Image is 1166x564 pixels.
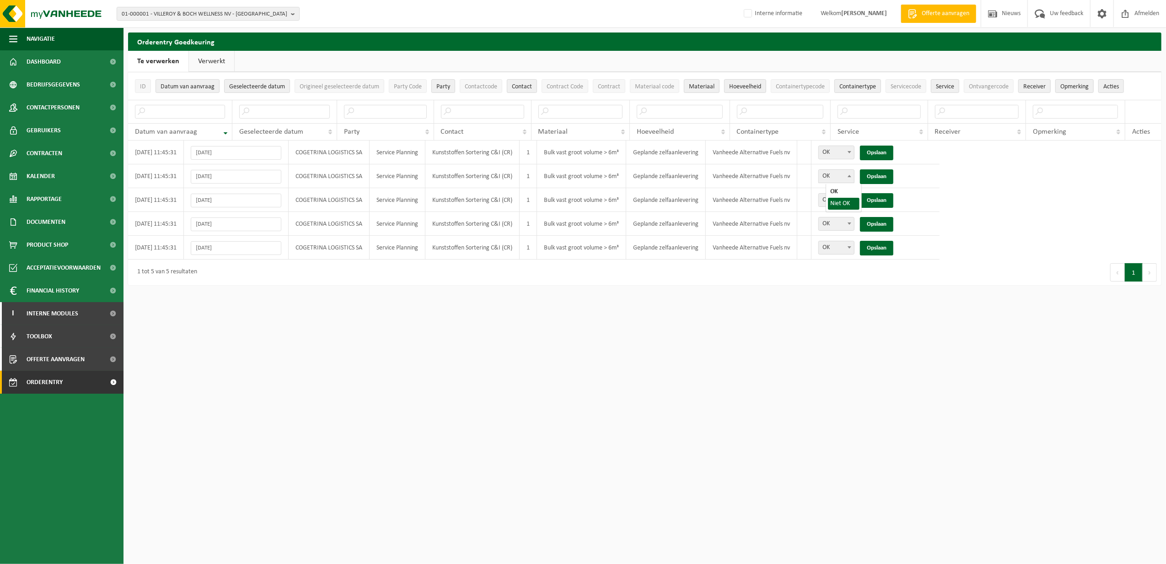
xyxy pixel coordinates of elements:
[537,141,626,164] td: Bulk vast groot volume > 6m³
[135,128,197,136] span: Datum van aanvraag
[1125,263,1143,282] button: 1
[626,212,706,236] td: Geplande zelfaanlevering
[834,79,881,93] button: ContainertypeContainertype: Activate to sort
[370,212,425,236] td: Service Planning
[919,9,972,18] span: Offerte aanvragen
[27,27,55,50] span: Navigatie
[1055,79,1094,93] button: OpmerkingOpmerking: Activate to sort
[626,188,706,212] td: Geplande zelfaanlevering
[689,83,715,90] span: Materiaal
[27,325,52,348] span: Toolbox
[891,83,921,90] span: Servicecode
[901,5,976,23] a: Offerte aanvragen
[128,141,184,164] td: [DATE] 11:45:31
[27,348,85,371] span: Offerte aanvragen
[537,212,626,236] td: Bulk vast groot volume > 6m³
[425,212,520,236] td: Kunststoffen Sortering C&I (CR)
[537,188,626,212] td: Bulk vast groot volume > 6m³
[969,83,1009,90] span: Ontvangercode
[1143,263,1157,282] button: Next
[27,211,65,233] span: Documenten
[706,141,797,164] td: Vanheede Alternative Fuels nv
[128,51,188,72] a: Te verwerken
[828,198,860,210] li: Niet OK
[593,79,625,93] button: ContractContract: Activate to sort
[706,236,797,260] td: Vanheede Alternative Fuels nv
[771,79,830,93] button: ContainertypecodeContainertypecode: Activate to sort
[860,193,893,208] a: Opslaan
[122,7,287,21] span: 01-000001 - VILLEROY & BOCH WELLNESS NV - [GEOGRAPHIC_DATA]
[860,169,893,184] a: Opslaan
[27,188,62,211] span: Rapportage
[161,83,215,90] span: Datum van aanvraag
[819,241,854,254] span: OK
[425,236,520,260] td: Kunststoffen Sortering C&I (CR)
[27,165,55,188] span: Kalender
[27,142,62,165] span: Contracten
[1103,83,1119,90] span: Acties
[27,279,79,302] span: Financial History
[128,212,184,236] td: [DATE] 11:45:31
[460,79,502,93] button: ContactcodeContactcode: Activate to sort
[630,79,679,93] button: Materiaal codeMateriaal code: Activate to sort
[370,141,425,164] td: Service Planning
[737,128,779,136] span: Containertype
[431,79,455,93] button: PartyParty: Activate to sort
[289,212,370,236] td: COGETRINA LOGISTICS SA
[425,141,520,164] td: Kunststoffen Sortering C&I (CR)
[239,128,303,136] span: Geselecteerde datum
[818,241,854,255] span: OK
[289,164,370,188] td: COGETRINA LOGISTICS SA
[520,212,537,236] td: 1
[626,236,706,260] td: Geplande zelfaanlevering
[507,79,537,93] button: ContactContact: Activate to sort
[224,79,290,93] button: Geselecteerde datumGeselecteerde datum: Activate to sort
[819,146,854,159] span: OK
[370,164,425,188] td: Service Planning
[729,83,761,90] span: Hoeveelheid
[706,188,797,212] td: Vanheede Alternative Fuels nv
[860,146,893,160] a: Opslaan
[27,119,61,142] span: Gebruikers
[520,236,537,260] td: 1
[886,79,926,93] button: ServicecodeServicecode: Activate to sort
[27,371,103,394] span: Orderentry Goedkeuring
[394,83,422,90] span: Party Code
[547,83,583,90] span: Contract Code
[389,79,427,93] button: Party CodeParty Code: Activate to sort
[1098,79,1124,93] button: Acties
[128,236,184,260] td: [DATE] 11:45:31
[300,83,379,90] span: Origineel geselecteerde datum
[964,79,1014,93] button: OntvangercodeOntvangercode: Activate to sort
[538,128,568,136] span: Materiaal
[156,79,220,93] button: Datum van aanvraagDatum van aanvraag: Activate to remove sorting
[819,194,854,206] span: OK
[818,193,854,207] span: OK
[936,83,954,90] span: Service
[724,79,766,93] button: HoeveelheidHoeveelheid: Activate to sort
[1033,128,1066,136] span: Opmerking
[1023,83,1046,90] span: Receiver
[818,146,854,159] span: OK
[1132,128,1150,136] span: Acties
[684,79,720,93] button: MateriaalMateriaal: Activate to sort
[626,164,706,188] td: Geplande zelfaanlevering
[229,83,285,90] span: Geselecteerde datum
[117,7,300,21] button: 01-000001 - VILLEROY & BOCH WELLNESS NV - [GEOGRAPHIC_DATA]
[128,33,1161,50] h2: Orderentry Goedkeuring
[542,79,588,93] button: Contract CodeContract Code: Activate to sort
[289,188,370,212] td: COGETRINA LOGISTICS SA
[828,186,860,198] li: OK
[289,236,370,260] td: COGETRINA LOGISTICS SA
[520,141,537,164] td: 1
[706,164,797,188] td: Vanheede Alternative Fuels nv
[370,236,425,260] td: Service Planning
[860,241,893,255] a: Opslaan
[27,302,78,325] span: Interne modules
[27,73,80,96] span: Bedrijfsgegevens
[935,128,961,136] span: Receiver
[818,169,854,183] span: OK
[635,83,674,90] span: Materiaal code
[819,217,854,230] span: OK
[425,164,520,188] td: Kunststoffen Sortering C&I (CR)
